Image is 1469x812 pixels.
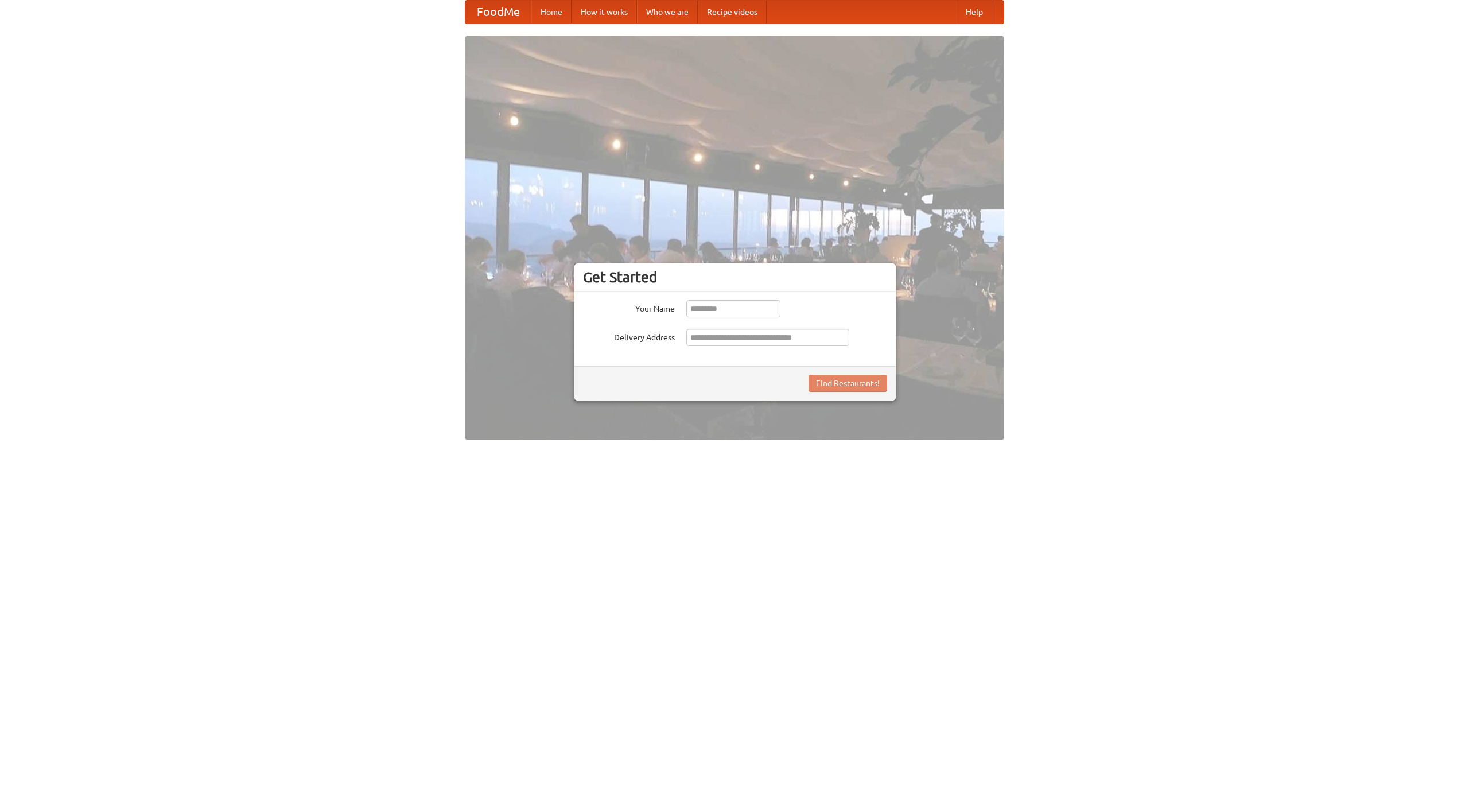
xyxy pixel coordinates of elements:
a: Home [531,1,572,24]
h3: Get Started [583,269,887,286]
label: Your Name [583,300,675,314]
a: Help [957,1,992,24]
label: Delivery Address [583,329,675,343]
a: How it works [572,1,637,24]
a: Who we are [637,1,698,24]
a: Recipe videos [698,1,767,24]
a: FoodMe [465,1,531,24]
button: Find Restaurants! [809,375,887,392]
